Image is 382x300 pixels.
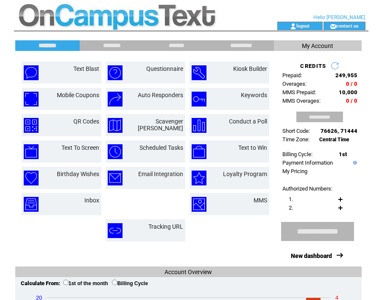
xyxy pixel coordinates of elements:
[146,65,183,72] a: Questionnaire
[112,280,148,286] label: Billing Cycle
[339,151,347,157] span: 1st
[61,144,99,151] a: Text To Screen
[165,269,212,275] span: Account Overview
[282,160,333,166] a: Payment Information
[289,205,293,211] span: 2.
[112,280,117,285] input: Billing Cycle
[138,92,183,98] a: Auto Responders
[319,137,349,143] span: Central Time
[302,42,333,49] span: My Account
[229,118,267,125] a: Conduct a Poll
[138,171,183,177] a: Email Integration
[24,171,39,185] img: birthday-wishes.png
[192,171,206,185] img: loyalty-program.png
[24,92,39,107] img: mobile-coupons.png
[330,23,336,30] img: contact_us_icon.gif
[346,98,357,104] span: 0 / 0
[282,98,321,104] span: MMS Overages:
[289,196,293,202] span: 1.
[282,128,310,134] span: Short Code:
[233,65,267,72] a: Kiosk Builder
[138,118,183,132] a: Scavenger [PERSON_NAME]
[282,72,302,79] span: Prepaid:
[339,89,357,95] span: 10,000
[24,118,39,133] img: qr-codes.png
[282,136,310,143] span: Time Zone:
[148,223,183,230] a: Tracking URL
[192,144,206,159] img: text-to-win.png
[139,144,183,151] a: Scheduled Tasks
[282,89,316,95] span: MMS Prepaid:
[282,81,307,87] span: Overages:
[21,280,60,286] span: Calculate From:
[108,118,123,133] img: scavenger-hunt.png
[335,72,357,79] span: 249,955
[108,144,123,159] img: scheduled-tasks.png
[24,65,39,80] img: text-blast.png
[73,118,99,125] a: QR Codes
[63,280,108,286] label: 1st of the month
[63,280,69,285] input: 1st of the month
[313,14,365,20] span: Hello [PERSON_NAME]
[84,197,99,204] a: Inbox
[321,128,357,134] span: 76626, 71444
[290,23,296,30] img: account_icon.gif
[351,161,357,165] img: help.gif
[57,171,99,177] a: Birthday Wishes
[192,92,206,107] img: keywords.png
[291,252,332,259] a: New dashboard
[254,197,267,204] a: MMS
[108,92,123,107] img: auto-responders.png
[73,65,99,72] a: Text Blast
[346,81,357,87] span: 0 / 0
[336,23,359,28] a: contact us
[57,92,99,98] a: Mobile Coupons
[24,144,39,159] img: text-to-screen.png
[192,65,206,80] img: kiosk-builder.png
[24,197,39,212] img: inbox.png
[108,223,123,238] img: tracking-url.png
[282,168,307,174] a: My Pricing
[282,151,312,157] span: Billing Cycle:
[192,118,206,133] img: conduct-a-poll.png
[108,171,123,185] img: email-integration.png
[282,185,332,192] span: Authorized Numbers:
[238,144,267,151] a: Text to Win
[241,92,267,98] a: Keywords
[192,197,206,212] img: mms.png
[300,63,326,69] span: CREDITS
[108,65,123,80] img: questionnaire.png
[296,23,310,28] a: logout
[223,171,267,177] a: Loyalty Program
